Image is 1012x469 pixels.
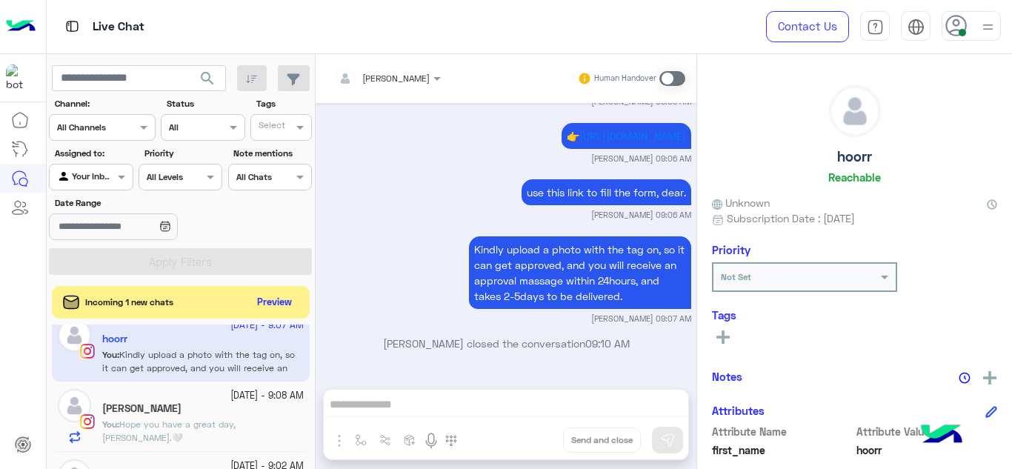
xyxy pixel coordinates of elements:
a: tab [860,11,890,42]
img: profile [979,18,997,36]
div: Select [256,119,285,136]
span: [PERSON_NAME] [362,73,430,84]
label: Tags [256,97,310,110]
span: first_name [712,442,853,458]
p: [PERSON_NAME] closed the conversation [322,336,691,351]
span: Unknown [712,195,770,210]
p: Live Chat [93,17,144,37]
span: Hope you have a great day, Nadine.🤍 [102,419,236,443]
span: 👉 [567,130,579,142]
p: 23/9/2025, 9:07 AM [469,236,691,309]
label: Priority [144,147,221,160]
img: tab [867,19,884,36]
img: defaultAdmin.png [58,389,91,422]
img: hulul-logo.png [916,410,968,462]
span: You [102,419,117,430]
h5: Nadine [102,402,182,415]
b: Not Set [721,271,751,282]
img: tab [63,17,81,36]
label: Status [167,97,243,110]
span: 09:10 AM [585,337,630,350]
span: Subscription Date : [DATE] [727,210,855,226]
label: Date Range [55,196,221,210]
img: tab [908,19,925,36]
h6: Tags [712,308,997,322]
small: [PERSON_NAME] 09:06 AM [591,153,691,164]
a: Contact Us [766,11,849,42]
p: 23/9/2025, 9:06 AM [562,123,691,149]
button: Preview [251,292,299,313]
img: add [983,371,996,385]
span: Incoming 1 new chats [85,296,173,309]
b: : [102,419,119,430]
button: search [190,65,226,97]
span: search [199,70,216,87]
label: Channel: [55,97,154,110]
small: [PERSON_NAME] 09:07 AM [591,313,691,325]
span: Attribute Value [856,424,998,439]
small: [DATE] - 9:08 AM [230,389,304,403]
img: Instagram [80,414,95,429]
span: hoorr [856,442,998,458]
h6: Reachable [828,170,881,184]
label: Assigned to: [55,147,131,160]
h6: Priority [712,243,750,256]
small: [PERSON_NAME] 09:06 AM [591,209,691,221]
label: Note mentions [233,147,310,160]
h6: Attributes [712,404,765,417]
img: Logo [6,11,36,42]
img: defaultAdmin.png [830,86,880,136]
span: Attribute Name [712,424,853,439]
small: Human Handover [594,73,656,84]
p: 23/9/2025, 9:06 AM [522,179,691,205]
img: 317874714732967 [6,64,33,91]
button: Send and close [563,428,641,453]
button: Apply Filters [49,248,312,275]
small: [PERSON_NAME] 09:05 AM [591,96,691,107]
h5: hoorr [837,148,872,165]
a: [URL][DOMAIN_NAME] [579,130,686,142]
img: notes [959,372,971,384]
h6: Notes [712,370,742,383]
